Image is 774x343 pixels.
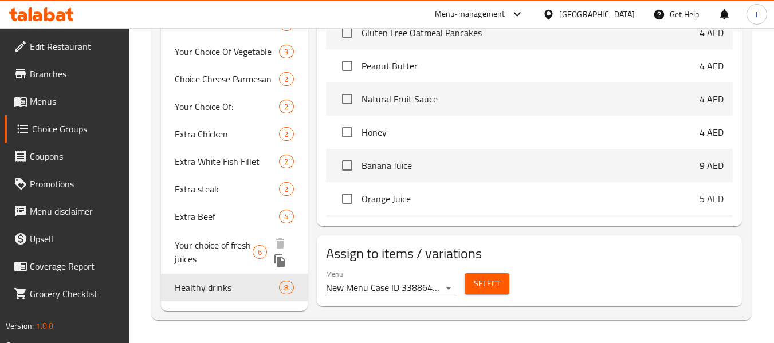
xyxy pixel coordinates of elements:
button: duplicate [272,252,289,269]
div: Your Choice Of:2 [161,93,307,120]
span: Extra Chicken [175,127,279,141]
p: 4 AED [700,26,724,40]
span: Menu disclaimer [30,204,120,218]
a: Branches [5,60,129,88]
span: Honey [362,125,700,139]
span: Extra Potato Varieties [175,17,279,31]
a: Coupons [5,143,129,170]
span: 6 [253,247,266,258]
span: Select [474,277,500,291]
span: 4 [280,211,293,222]
span: Select choice [335,120,359,144]
div: Healthy drinks8 [161,274,307,301]
button: Select [465,273,509,294]
span: Upsell [30,232,120,246]
div: Choices [279,100,293,113]
span: 1.0.0 [36,318,53,333]
div: Extra Beef4 [161,203,307,230]
p: 4 AED [700,125,724,139]
span: Select choice [335,21,359,45]
span: Your Choice Of Vegetable [175,45,279,58]
span: 2 [280,74,293,85]
div: Extra Chicken2 [161,120,307,148]
span: Natural Fruit Sauce [362,92,700,106]
span: 2 [280,184,293,195]
a: Menu disclaimer [5,198,129,225]
a: Choice Groups [5,115,129,143]
span: 2 [280,156,293,167]
a: Menus [5,88,129,115]
span: Gluten Free Oatmeal Pancakes [362,26,700,40]
span: Edit Restaurant [30,40,120,53]
span: Choice Groups [32,122,120,136]
div: Choices [279,72,293,86]
a: Coverage Report [5,253,129,280]
div: Menu-management [435,7,505,21]
span: Select choice [335,87,359,111]
span: Select choice [335,54,359,78]
span: Version: [6,318,34,333]
span: Coupons [30,149,120,163]
div: New Menu Case ID 338864393(Active) [326,279,455,297]
span: Extra Beef [175,210,279,223]
div: Choices [279,127,293,141]
a: Edit Restaurant [5,33,129,60]
div: Choices [279,182,293,196]
span: Choice Cheese Parmesan [175,72,279,86]
span: Coverage Report [30,259,120,273]
div: Your Choice Of Vegetable3 [161,38,307,65]
div: Choices [279,281,293,294]
span: Peanut Butter [362,59,700,73]
p: 4 AED [700,59,724,73]
span: Select choice [335,153,359,178]
div: [GEOGRAPHIC_DATA] [559,8,635,21]
a: Promotions [5,170,129,198]
span: Menus [30,94,120,108]
label: Menu [326,271,343,278]
div: Choices [279,155,293,168]
span: Branches [30,67,120,81]
span: Promotions [30,177,120,191]
p: 5 AED [700,192,724,206]
span: i [756,8,757,21]
span: Your Choice Of: [175,100,279,113]
p: 4 AED [700,92,724,106]
span: Your choice of fresh juices [175,238,253,266]
span: Extra steak [175,182,279,196]
span: 3 [280,46,293,57]
div: Choices [279,45,293,58]
span: 2 [280,129,293,140]
div: Choice Cheese Parmesan2 [161,65,307,93]
div: Choices [253,245,267,259]
span: Grocery Checklist [30,287,120,301]
button: delete [272,235,289,252]
span: Orange Juice [362,192,700,206]
span: Extra White Fish Fillet [175,155,279,168]
span: 2 [280,101,293,112]
h2: Assign to items / variations [326,245,733,263]
span: Select choice [335,187,359,211]
div: Extra White Fish Fillet2 [161,148,307,175]
p: 9 AED [700,159,724,172]
a: Grocery Checklist [5,280,129,307]
div: Choices [279,210,293,223]
span: Banana Juice [362,159,700,172]
span: 8 [280,282,293,293]
a: Upsell [5,225,129,253]
span: Healthy drinks [175,281,279,294]
div: Your choice of fresh juices6deleteduplicate [161,230,307,274]
div: Extra steak2 [161,175,307,203]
